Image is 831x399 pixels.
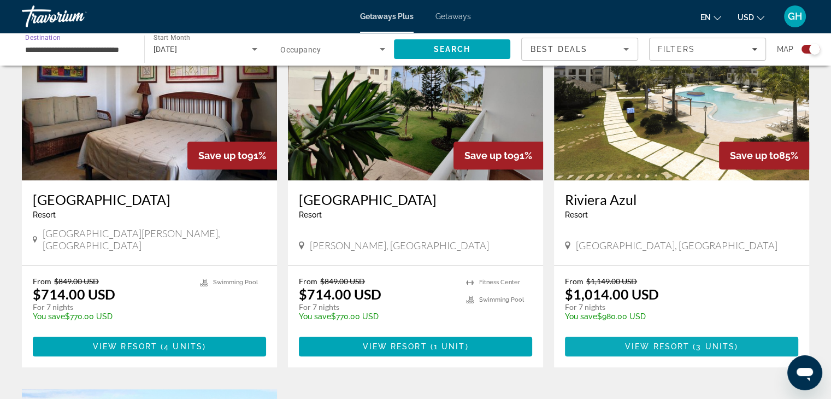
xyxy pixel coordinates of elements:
[719,142,809,169] div: 85%
[565,337,798,356] button: View Resort(3 units)
[187,142,277,169] div: 91%
[360,12,414,21] a: Getaways Plus
[730,150,779,161] span: Save up to
[394,39,511,59] button: Search
[586,277,637,286] span: $1,149.00 USD
[427,342,469,351] span: ( )
[154,45,178,54] span: [DATE]
[33,277,51,286] span: From
[213,279,258,286] span: Swimming Pool
[565,191,798,208] a: Riviera Azul
[433,45,470,54] span: Search
[479,279,520,286] span: Fitness Center
[299,277,317,286] span: From
[33,210,56,219] span: Resort
[310,239,489,251] span: [PERSON_NAME], [GEOGRAPHIC_DATA]
[777,42,793,57] span: Map
[320,277,365,286] span: $849.00 USD
[531,45,587,54] span: Best Deals
[33,312,189,321] p: $770.00 USD
[33,337,266,356] button: View Resort(4 units)
[700,13,711,22] span: en
[299,191,532,208] a: [GEOGRAPHIC_DATA]
[198,150,247,161] span: Save up to
[788,11,802,22] span: GH
[54,277,99,286] span: $849.00 USD
[658,45,695,54] span: Filters
[299,210,322,219] span: Resort
[299,286,381,302] p: $714.00 USD
[33,302,189,312] p: For 7 nights
[157,342,206,351] span: ( )
[93,342,157,351] span: View Resort
[565,312,597,321] span: You save
[299,312,331,321] span: You save
[565,302,787,312] p: For 7 nights
[22,2,131,31] a: Travorium
[43,227,266,251] span: [GEOGRAPHIC_DATA][PERSON_NAME], [GEOGRAPHIC_DATA]
[33,312,65,321] span: You save
[565,312,787,321] p: $980.00 USD
[696,342,735,351] span: 3 units
[33,286,115,302] p: $714.00 USD
[299,302,455,312] p: For 7 nights
[738,9,764,25] button: Change currency
[479,296,524,303] span: Swimming Pool
[25,33,61,41] span: Destination
[625,342,689,351] span: View Resort
[288,5,543,180] img: Albatros Club Resort
[464,150,514,161] span: Save up to
[781,5,809,28] button: User Menu
[362,342,427,351] span: View Resort
[299,337,532,356] button: View Resort(1 unit)
[164,342,203,351] span: 4 units
[154,34,190,42] span: Start Month
[576,239,777,251] span: [GEOGRAPHIC_DATA], [GEOGRAPHIC_DATA]
[787,355,822,390] iframe: Button to launch messaging window
[22,5,277,180] img: Acuarium Suite Resort
[700,9,721,25] button: Change language
[435,12,471,21] a: Getaways
[33,191,266,208] a: [GEOGRAPHIC_DATA]
[554,5,809,180] img: Riviera Azul
[25,43,130,56] input: Select destination
[565,210,588,219] span: Resort
[689,342,738,351] span: ( )
[434,342,465,351] span: 1 unit
[299,312,455,321] p: $770.00 USD
[531,43,629,56] mat-select: Sort by
[649,38,766,61] button: Filters
[565,286,659,302] p: $1,014.00 USD
[565,277,584,286] span: From
[280,45,321,54] span: Occupancy
[453,142,543,169] div: 91%
[738,13,754,22] span: USD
